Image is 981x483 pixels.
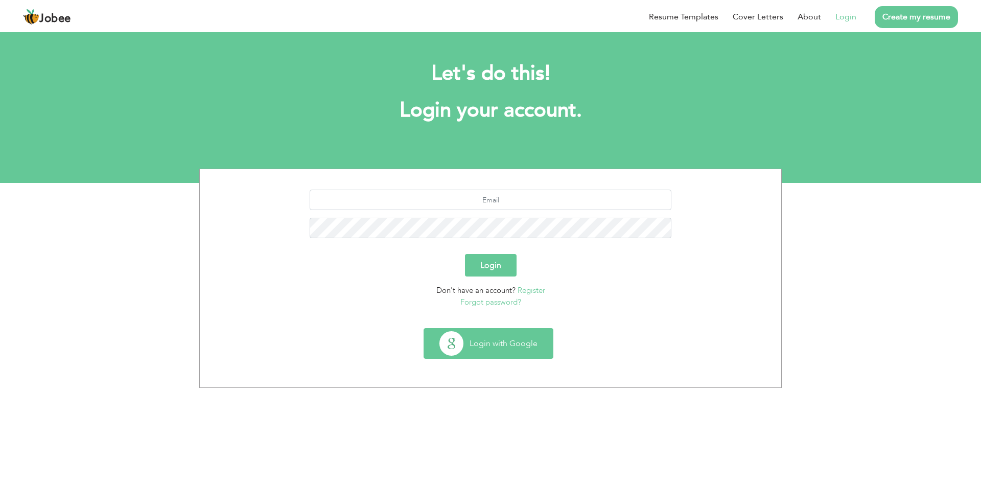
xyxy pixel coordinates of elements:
h2: Let's do this! [215,60,766,87]
img: jobee.io [23,9,39,25]
input: Email [310,190,672,210]
span: Jobee [39,13,71,25]
a: Login [835,11,856,23]
a: Cover Letters [733,11,783,23]
a: Register [518,285,545,295]
a: Jobee [23,9,71,25]
button: Login with Google [424,329,553,358]
a: Create my resume [875,6,958,28]
a: About [798,11,821,23]
span: Don't have an account? [436,285,516,295]
h1: Login your account. [215,97,766,124]
button: Login [465,254,517,277]
a: Forgot password? [460,297,521,307]
a: Resume Templates [649,11,718,23]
